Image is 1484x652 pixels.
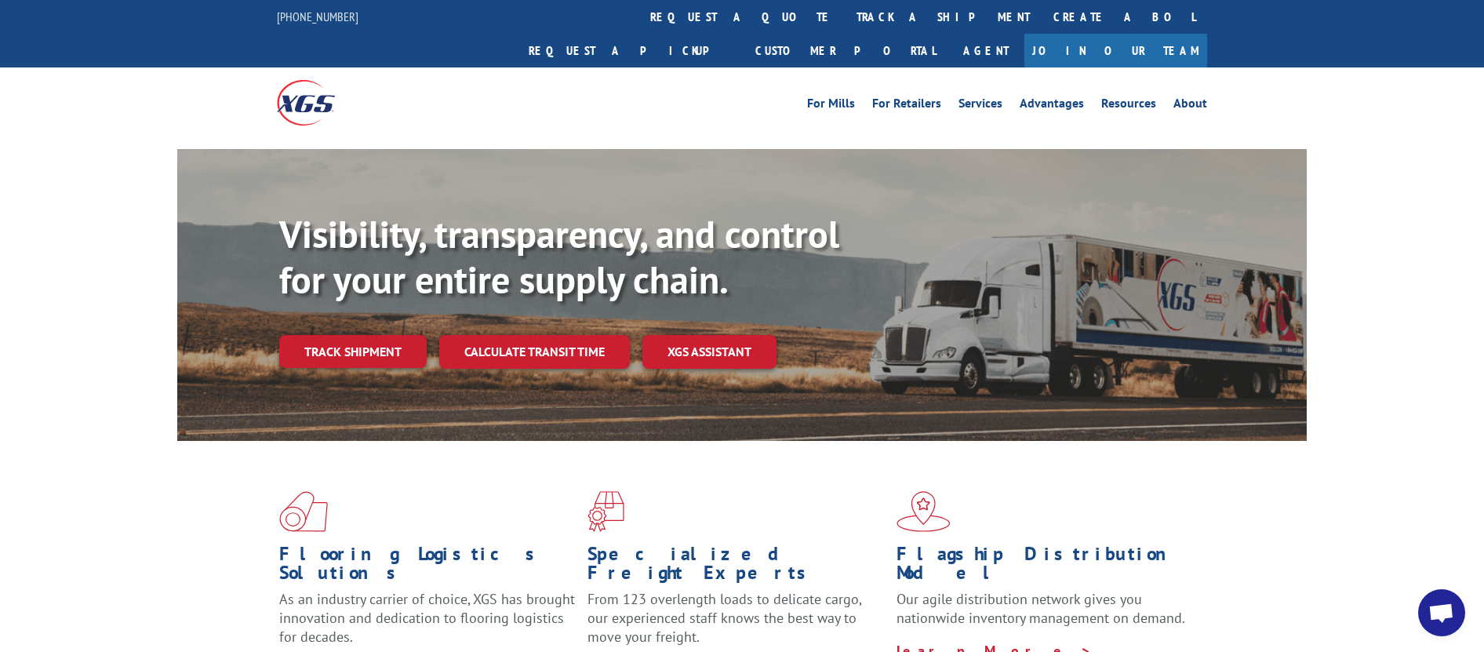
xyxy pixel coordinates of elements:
a: For Mills [807,97,855,115]
a: Services [958,97,1002,115]
div: Open chat [1418,589,1465,636]
a: For Retailers [872,97,941,115]
b: Visibility, transparency, and control for your entire supply chain. [279,209,839,304]
a: Request a pickup [517,34,744,67]
a: Track shipment [279,335,427,368]
a: Calculate transit time [439,335,630,369]
a: Advantages [1020,97,1084,115]
span: As an industry carrier of choice, XGS has brought innovation and dedication to flooring logistics... [279,590,575,646]
a: Resources [1101,97,1156,115]
a: [PHONE_NUMBER] [277,9,358,24]
a: Agent [948,34,1024,67]
a: About [1173,97,1207,115]
a: Join Our Team [1024,34,1207,67]
h1: Flooring Logistics Solutions [279,545,576,590]
img: xgs-icon-total-supply-chain-intelligence-red [279,491,328,532]
a: XGS ASSISTANT [642,335,777,369]
span: Our agile distribution network gives you nationwide inventory management on demand. [897,590,1185,627]
h1: Specialized Freight Experts [587,545,884,590]
img: xgs-icon-focused-on-flooring-red [587,491,624,532]
img: xgs-icon-flagship-distribution-model-red [897,491,951,532]
a: Customer Portal [744,34,948,67]
h1: Flagship Distribution Model [897,545,1193,590]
